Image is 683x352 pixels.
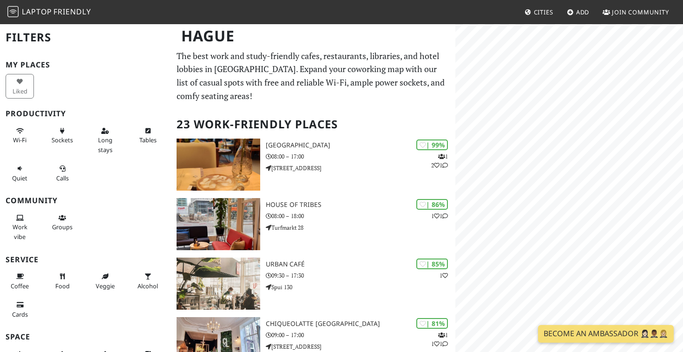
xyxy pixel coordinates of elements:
div: | 85% [416,259,448,269]
img: Barista Cafe Frederikstraat [177,139,260,191]
button: Long stays [91,123,119,157]
span: Cities [534,8,553,16]
div: | 81% [416,318,448,329]
span: Long stays [98,136,112,153]
div: | 99% [416,139,448,150]
p: 08:00 – 17:00 [266,152,455,161]
p: 09:00 – 17:00 [266,331,455,339]
span: Work-friendly tables [139,136,157,144]
a: Urban Café | 85% 1 Urban Café 09:30 – 17:30 Spui 130 [171,258,456,310]
p: The best work and study-friendly cafes, restaurants, libraries, and hotel lobbies in [GEOGRAPHIC_... [177,49,450,103]
img: House of Tribes [177,198,260,250]
img: LaptopFriendly [7,6,19,17]
span: People working [13,223,27,240]
h2: 23 Work-Friendly Places [177,110,450,139]
p: 1 1 [431,212,448,220]
span: Veggie [96,282,115,290]
button: Sockets [48,123,77,148]
p: 09:30 – 17:30 [266,271,455,280]
span: Video/audio calls [56,174,69,182]
button: Food [48,269,77,293]
button: Work vibe [6,210,34,244]
img: Urban Café [177,258,260,310]
p: Spui 130 [266,283,455,292]
span: Join Community [612,8,669,16]
p: 08:00 – 18:00 [266,212,455,220]
h1: Hague [174,23,454,49]
button: Coffee [6,269,34,293]
button: Tables [134,123,162,148]
span: Alcohol [138,282,158,290]
h3: House of Tribes [266,201,455,209]
h3: Space [6,332,165,341]
span: Friendly [53,7,91,17]
a: Join Community [599,4,673,20]
span: Coffee [11,282,29,290]
h3: [GEOGRAPHIC_DATA] [266,141,455,149]
p: 1 1 1 [431,331,448,348]
span: Credit cards [12,310,28,319]
p: [STREET_ADDRESS] [266,342,455,351]
div: | 86% [416,199,448,210]
button: Wi-Fi [6,123,34,148]
button: Veggie [91,269,119,293]
button: Alcohol [134,269,162,293]
a: Barista Cafe Frederikstraat | 99% 121 [GEOGRAPHIC_DATA] 08:00 – 17:00 [STREET_ADDRESS] [171,139,456,191]
button: Cards [6,297,34,322]
h3: Community [6,196,165,205]
a: Add [563,4,593,20]
p: Turfmarkt 28 [266,223,455,232]
span: Group tables [52,223,72,231]
span: Power sockets [52,136,73,144]
button: Groups [48,210,77,235]
h3: My Places [6,60,165,69]
h3: Productivity [6,109,165,118]
button: Quiet [6,161,34,186]
p: [STREET_ADDRESS] [266,164,455,173]
p: 1 2 1 [431,152,448,170]
span: Add [576,8,590,16]
p: 1 [440,271,448,280]
h3: Urban Café [266,260,455,268]
h3: Service [6,255,165,264]
span: Stable Wi-Fi [13,136,26,144]
a: House of Tribes | 86% 11 House of Tribes 08:00 – 18:00 Turfmarkt 28 [171,198,456,250]
a: Become an Ambassador 🤵🏻‍♀️🤵🏾‍♂️🤵🏼‍♀️ [538,325,674,343]
a: LaptopFriendly LaptopFriendly [7,4,91,20]
span: Laptop [22,7,52,17]
span: Food [55,282,70,290]
h2: Filters [6,23,165,52]
span: Quiet [12,174,27,182]
a: Cities [521,4,557,20]
button: Calls [48,161,77,186]
h3: Chiqueolatte [GEOGRAPHIC_DATA] [266,320,455,328]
